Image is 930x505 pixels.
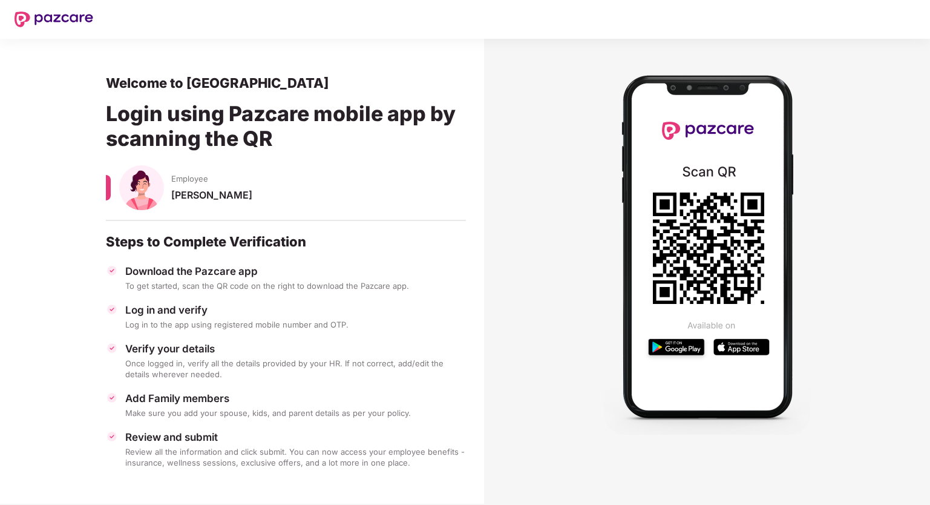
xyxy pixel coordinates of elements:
[106,392,118,404] img: svg+xml;base64,PHN2ZyBpZD0iVGljay0zMngzMiIgeG1sbnM9Imh0dHA6Ly93d3cudzMub3JnLzIwMDAvc3ZnIiB3aWR0aD...
[106,265,118,277] img: svg+xml;base64,PHN2ZyBpZD0iVGljay0zMngzMiIgeG1sbnM9Imh0dHA6Ly93d3cudzMub3JnLzIwMDAvc3ZnIiB3aWR0aD...
[125,265,466,278] div: Download the Pazcare app
[171,189,466,213] div: [PERSON_NAME]
[125,303,466,317] div: Log in and verify
[604,59,810,435] img: Mobile
[106,303,118,315] img: svg+xml;base64,PHN2ZyBpZD0iVGljay0zMngzMiIgeG1sbnM9Imh0dHA6Ly93d3cudzMub3JnLzIwMDAvc3ZnIiB3aWR0aD...
[125,392,466,405] div: Add Family members
[106,431,118,443] img: svg+xml;base64,PHN2ZyBpZD0iVGljay0zMngzMiIgeG1sbnM9Imh0dHA6Ly93d3cudzMub3JnLzIwMDAvc3ZnIiB3aWR0aD...
[106,74,466,91] div: Welcome to [GEOGRAPHIC_DATA]
[125,408,466,418] div: Make sure you add your spouse, kids, and parent details as per your policy.
[171,173,208,184] span: Employee
[125,319,466,330] div: Log in to the app using registered mobile number and OTP.
[125,342,466,355] div: Verify your details
[125,431,466,444] div: Review and submit
[125,358,466,380] div: Once logged in, verify all the details provided by your HR. If not correct, add/edit the details ...
[106,233,466,250] div: Steps to Complete Verification
[119,165,164,210] img: svg+xml;base64,PHN2ZyB4bWxucz0iaHR0cDovL3d3dy53My5vcmcvMjAwMC9zdmciIHhtbG5zOnhsaW5rPSJodHRwOi8vd3...
[106,91,466,165] div: Login using Pazcare mobile app by scanning the QR
[106,342,118,354] img: svg+xml;base64,PHN2ZyBpZD0iVGljay0zMngzMiIgeG1sbnM9Imh0dHA6Ly93d3cudzMub3JnLzIwMDAvc3ZnIiB3aWR0aD...
[125,280,466,291] div: To get started, scan the QR code on the right to download the Pazcare app.
[125,446,466,468] div: Review all the information and click submit. You can now access your employee benefits - insuranc...
[15,12,93,27] img: New Pazcare Logo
